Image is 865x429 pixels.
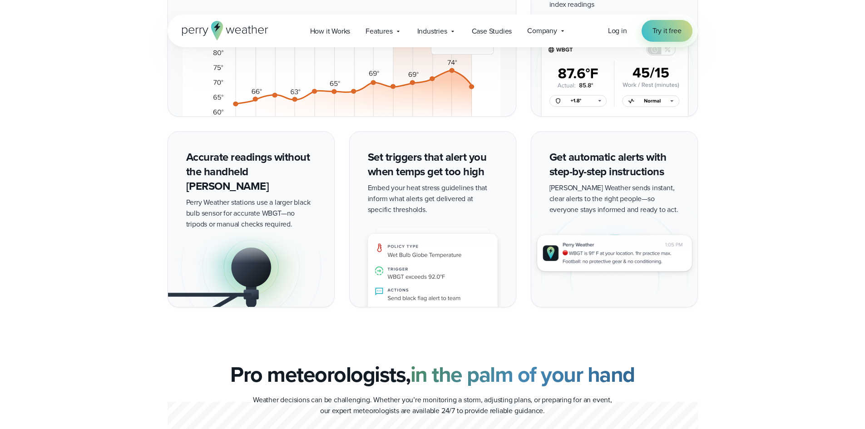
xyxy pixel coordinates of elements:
span: Case Studies [472,26,512,37]
a: Case Studies [464,22,520,40]
a: How it Works [302,22,358,40]
span: Features [366,26,392,37]
p: Weather decisions can be challenging. Whether you’re monitoring a storm, adjusting plans, or prep... [251,394,614,416]
img: 01_bento-light_HS.svg [531,8,697,116]
span: Try it free [652,25,682,36]
a: Try it free [642,20,692,42]
span: How it Works [310,26,351,37]
span: Industries [417,26,447,37]
img: WBGT policies [350,198,516,307]
span: Company [527,25,557,36]
strong: in the palm of your hand [410,358,635,390]
a: Learn more [549,14,601,25]
span: Learn more [549,14,586,25]
a: Log in [608,25,627,36]
h2: Pro meteorologists, [230,362,635,387]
